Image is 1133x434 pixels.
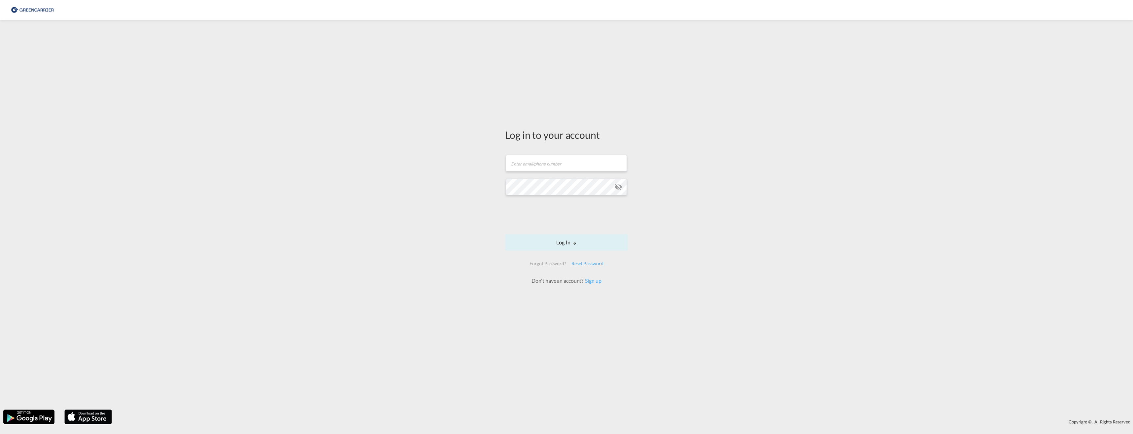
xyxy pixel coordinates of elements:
div: Copyright © . All Rights Reserved [115,416,1133,427]
div: Log in to your account [505,128,628,142]
div: Reset Password [569,258,606,270]
input: Enter email/phone number [506,155,627,171]
div: Don't have an account? [524,277,608,284]
img: google.png [3,409,55,425]
img: b0b18ec08afe11efb1d4932555f5f09d.png [10,3,54,18]
a: Sign up [583,277,601,284]
div: Forgot Password? [527,258,568,270]
iframe: reCAPTCHA [516,202,617,228]
button: LOGIN [505,234,628,251]
md-icon: icon-eye-off [614,183,622,191]
img: apple.png [64,409,113,425]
